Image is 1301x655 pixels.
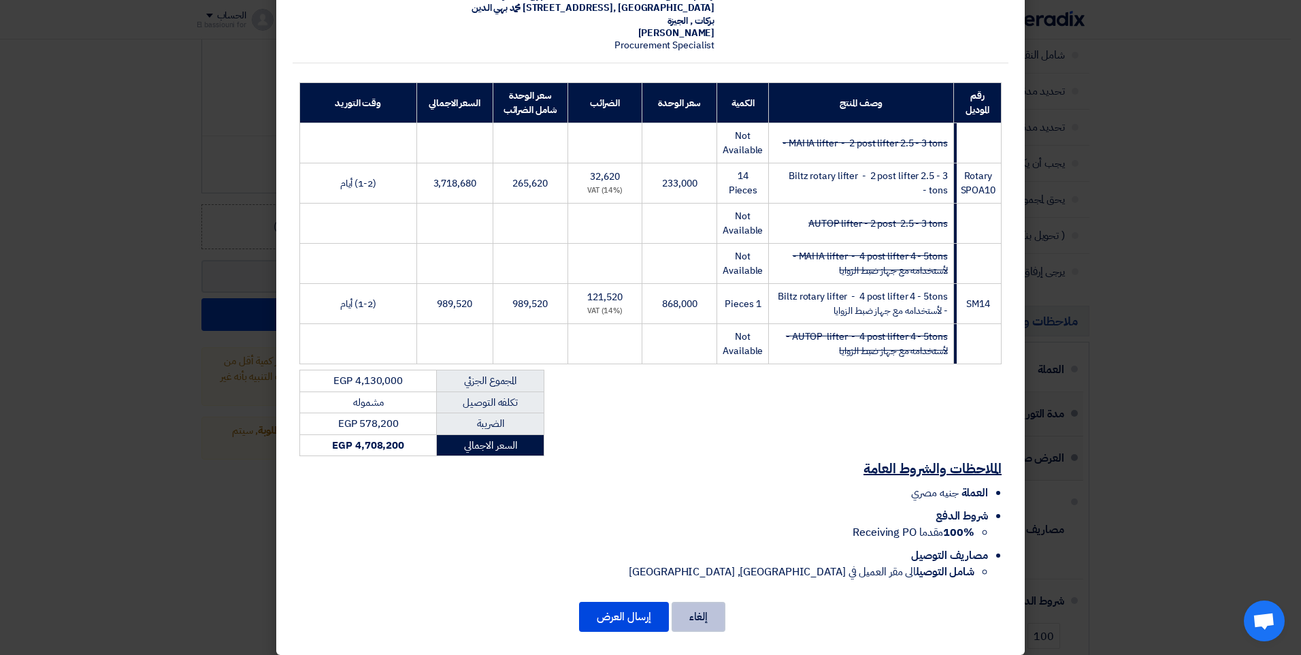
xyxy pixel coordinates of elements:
[961,485,988,501] span: العملة
[662,297,697,311] span: 868,000
[723,249,763,278] span: Not Available
[853,524,974,541] span: مقدما Receiving PO
[911,485,958,501] span: جنيه مصري
[416,83,493,123] th: السعر الاجمالي
[808,217,948,231] strike: AUTOP lifter - 2 post 2.5 - 3 tons
[437,297,472,311] span: 989,520
[729,169,757,197] span: 14 Pieces
[638,26,715,40] span: [PERSON_NAME]
[943,524,974,541] strong: 100%
[725,297,761,311] span: 1 Pieces
[642,83,717,123] th: سعر الوحدة
[437,370,544,392] td: المجموع الجزئي
[769,83,953,123] th: وصف المنتج
[863,458,1002,479] u: الملاحظات والشروط العامة
[587,290,622,304] span: 121,520
[783,136,948,150] strike: MAHA lifter - 2 post lifter 2.5 - 3 tons -
[614,38,714,52] span: Procurement Specialist
[590,170,619,184] span: 32,620
[723,129,763,157] span: Not Available
[437,392,544,413] td: تكلفه التوصيل
[512,176,547,191] span: 265,620
[340,297,376,311] span: (1-2) أيام
[1244,601,1285,641] div: Open chat
[300,370,437,392] td: EGP 4,130,000
[567,83,642,123] th: الضرائب
[953,83,1001,123] th: رقم الموديل
[723,209,763,238] span: Not Available
[338,416,399,431] span: EGP 578,200
[437,413,544,435] td: الضريبة
[916,564,974,580] strong: شامل التوصيل
[717,83,769,123] th: الكمية
[789,169,948,197] span: Biltz rotary lifter - 2 post lifter 2.5 - 3 tons -
[936,508,988,524] span: شروط الدفع
[512,297,547,311] span: 989,520
[574,185,637,197] div: (14%) VAT
[793,249,948,278] strike: MAHA lifter - 4 post lifter 4 - 5tons - لأستخدامه مع جهاز ضبط الزوايا
[340,176,376,191] span: (1-2) أيام
[672,602,725,632] button: إلغاء
[437,434,544,456] td: السعر الاجمالي
[574,306,637,317] div: (14%) VAT
[353,395,383,410] span: مشموله
[299,564,974,580] li: الى مقر العميل في [GEOGRAPHIC_DATA], [GEOGRAPHIC_DATA]
[778,289,947,318] span: Biltz rotary lifter - 4 post lifter 4 - 5tons - لأستخدامه مع جهاز ضبط الزوايا
[300,83,417,123] th: وقت التوريد
[579,602,669,632] button: إرسال العرض
[662,176,697,191] span: 233,000
[953,163,1001,204] td: Rotary SPOA10
[433,176,476,191] span: 3,718,680
[332,438,404,453] strong: EGP 4,708,200
[911,547,988,564] span: مصاريف التوصيل
[953,284,1001,324] td: SM14
[786,330,948,358] strike: AUTOP lifter - 4 post lifter 4 - 5tons - لأستخدامه مع جهاز ضبط الزوايا
[493,83,567,123] th: سعر الوحدة شامل الضرائب
[723,330,763,358] span: Not Available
